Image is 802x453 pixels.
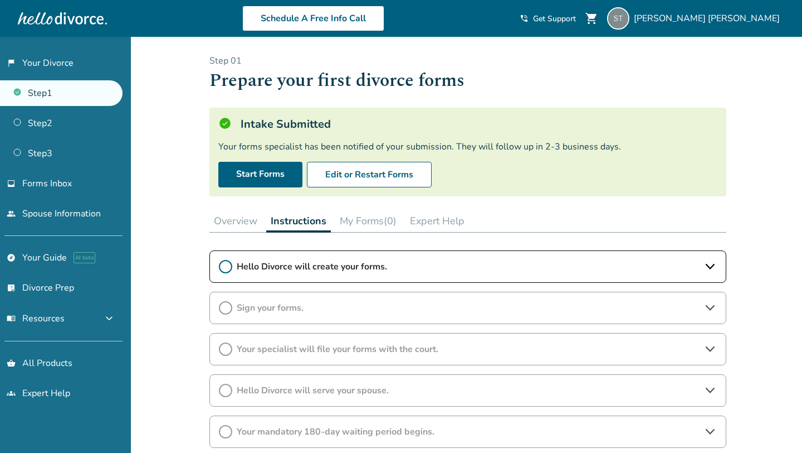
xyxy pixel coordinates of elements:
[7,283,16,292] span: list_alt_check
[241,117,331,132] h5: Intake Submitted
[242,6,384,31] a: Schedule A Free Info Call
[7,389,16,398] span: groups
[7,179,16,188] span: inbox
[405,210,469,232] button: Expert Help
[520,14,529,23] span: phone_in_talk
[7,312,65,325] span: Resources
[7,59,16,68] span: flag_2
[307,162,432,187] button: Edit or Restart Forms
[7,314,16,323] span: menu_book
[585,12,598,25] span: shopping_cart
[209,55,726,67] p: Step 0 1
[7,253,16,262] span: explore
[102,312,116,325] span: expand_more
[746,399,802,453] iframe: Chat Widget
[74,252,95,263] span: AI beta
[520,13,576,24] a: phone_in_talkGet Support
[7,209,16,218] span: people
[607,7,629,30] img: shannice120@aol.com
[218,162,302,187] a: Start Forms
[237,426,699,438] span: Your mandatory 180-day waiting period begins.
[266,210,331,233] button: Instructions
[237,384,699,397] span: Hello Divorce will serve your spouse.
[22,177,72,190] span: Forms Inbox
[634,12,784,25] span: [PERSON_NAME] [PERSON_NAME]
[7,359,16,368] span: shopping_basket
[209,210,262,232] button: Overview
[209,67,726,94] h1: Prepare your first divorce forms
[237,261,699,273] span: Hello Divorce will create your forms.
[237,343,699,355] span: Your specialist will file your forms with the court.
[218,141,717,153] div: Your forms specialist has been notified of your submission. They will follow up in 2-3 business d...
[237,302,699,314] span: Sign your forms.
[533,13,576,24] span: Get Support
[335,210,401,232] button: My Forms(0)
